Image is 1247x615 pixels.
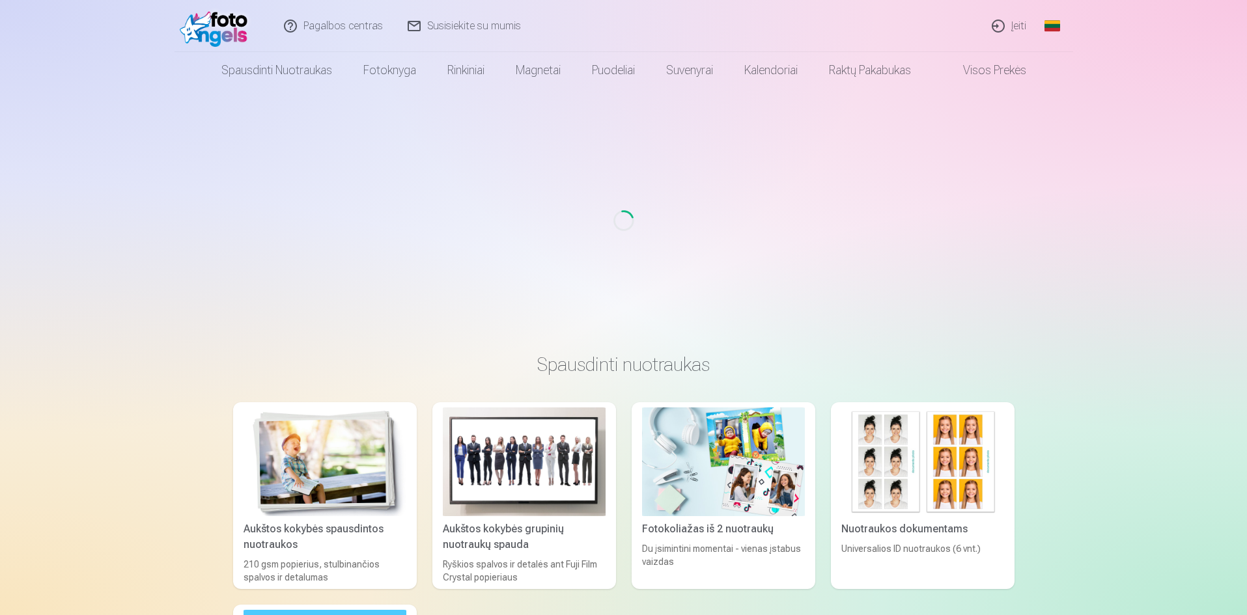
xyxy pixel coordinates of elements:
[206,52,348,89] a: Spausdinti nuotraukas
[443,407,606,516] img: Aukštos kokybės grupinių nuotraukų spauda
[238,558,412,584] div: 210 gsm popierius, stulbinančios spalvos ir detalumas
[244,353,1004,376] h3: Spausdinti nuotraukas
[233,402,417,589] a: Aukštos kokybės spausdintos nuotraukos Aukštos kokybės spausdintos nuotraukos210 gsm popierius, s...
[637,521,810,537] div: Fotokoliažas iš 2 nuotraukų
[438,521,611,553] div: Aukštos kokybės grupinių nuotraukų spauda
[836,542,1009,584] div: Universalios ID nuotraukos (6 vnt.)
[500,52,576,89] a: Magnetai
[348,52,432,89] a: Fotoknyga
[438,558,611,584] div: Ryškios spalvos ir detalės ant Fuji Film Crystal popieriaus
[180,5,255,47] img: /fa2
[238,521,412,553] div: Aukštos kokybės spausdintos nuotraukos
[841,407,1004,516] img: Nuotraukos dokumentams
[836,521,1009,537] div: Nuotraukos dokumentams
[632,402,815,589] a: Fotokoliažas iš 2 nuotraukųFotokoliažas iš 2 nuotraukųDu įsimintini momentai - vienas įstabus vai...
[927,52,1042,89] a: Visos prekės
[831,402,1015,589] a: Nuotraukos dokumentamsNuotraukos dokumentamsUniversalios ID nuotraukos (6 vnt.)
[432,402,616,589] a: Aukštos kokybės grupinių nuotraukų spaudaAukštos kokybės grupinių nuotraukų spaudaRyškios spalvos...
[729,52,813,89] a: Kalendoriai
[651,52,729,89] a: Suvenyrai
[432,52,500,89] a: Rinkiniai
[637,542,810,584] div: Du įsimintini momentai - vienas įstabus vaizdas
[813,52,927,89] a: Raktų pakabukas
[642,407,805,516] img: Fotokoliažas iš 2 nuotraukų
[576,52,651,89] a: Puodeliai
[244,407,406,516] img: Aukštos kokybės spausdintos nuotraukos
